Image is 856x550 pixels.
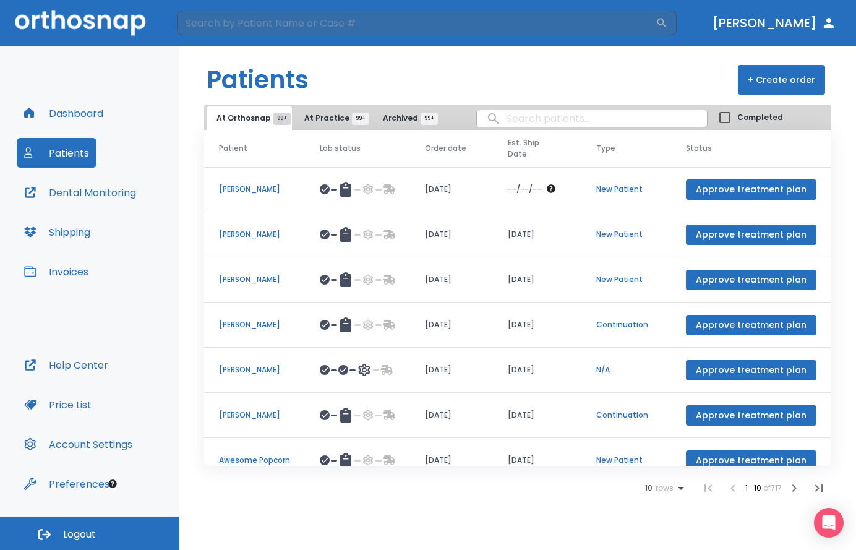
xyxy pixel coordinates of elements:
[596,319,656,330] p: Continuation
[738,65,825,95] button: + Create order
[508,137,558,160] span: Est. Ship Date
[508,184,541,195] p: --/--/--
[410,167,493,212] td: [DATE]
[686,315,816,335] button: Approve treatment plan
[421,113,438,125] span: 99+
[596,229,656,240] p: New Patient
[737,112,783,123] span: Completed
[17,178,143,207] button: Dental Monitoring
[410,212,493,257] td: [DATE]
[17,390,99,419] button: Price List
[645,484,653,492] span: 10
[686,360,816,380] button: Approve treatment plan
[493,438,581,483] td: [DATE]
[410,303,493,348] td: [DATE]
[17,138,96,168] button: Patients
[596,184,656,195] p: New Patient
[596,143,615,154] span: Type
[596,410,656,421] p: Continuation
[63,528,96,541] span: Logout
[219,184,290,195] p: [PERSON_NAME]
[425,143,466,154] span: Order date
[219,229,290,240] p: [PERSON_NAME]
[763,483,782,493] span: of 717
[814,508,844,538] div: Open Intercom Messenger
[686,405,816,426] button: Approve treatment plan
[320,143,361,154] span: Lab status
[493,393,581,438] td: [DATE]
[745,483,763,493] span: 1 - 10
[219,410,290,421] p: [PERSON_NAME]
[15,10,146,35] img: Orthosnap
[596,274,656,285] p: New Patient
[219,364,290,376] p: [PERSON_NAME]
[477,106,707,131] input: search
[686,450,816,471] button: Approve treatment plan
[686,143,712,154] span: Status
[304,113,361,124] span: At Practice
[17,469,117,499] button: Preferences
[219,319,290,330] p: [PERSON_NAME]
[410,348,493,393] td: [DATE]
[17,217,98,247] button: Shipping
[410,257,493,303] td: [DATE]
[219,455,290,466] p: Awesome Popcorn
[17,98,111,128] button: Dashboard
[686,225,816,245] button: Approve treatment plan
[352,113,369,125] span: 99+
[17,350,116,380] button: Help Center
[410,438,493,483] td: [DATE]
[410,393,493,438] td: [DATE]
[17,429,140,459] button: Account Settings
[219,274,290,285] p: [PERSON_NAME]
[686,270,816,290] button: Approve treatment plan
[653,484,674,492] span: rows
[207,61,309,98] h1: Patients
[216,113,282,124] span: At Orthosnap
[273,113,291,125] span: 99+
[708,12,841,34] button: [PERSON_NAME]
[177,11,656,35] input: Search by Patient Name or Case #
[383,113,429,124] span: Archived
[493,257,581,303] td: [DATE]
[107,478,118,489] div: Tooltip anchor
[686,179,816,200] button: Approve treatment plan
[17,257,96,286] button: Invoices
[219,143,247,154] span: Patient
[493,303,581,348] td: [DATE]
[596,455,656,466] p: New Patient
[493,348,581,393] td: [DATE]
[596,364,656,376] p: N/A
[493,212,581,257] td: [DATE]
[207,106,442,130] div: tabs
[508,184,567,195] div: The date will be available after approving treatment plan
